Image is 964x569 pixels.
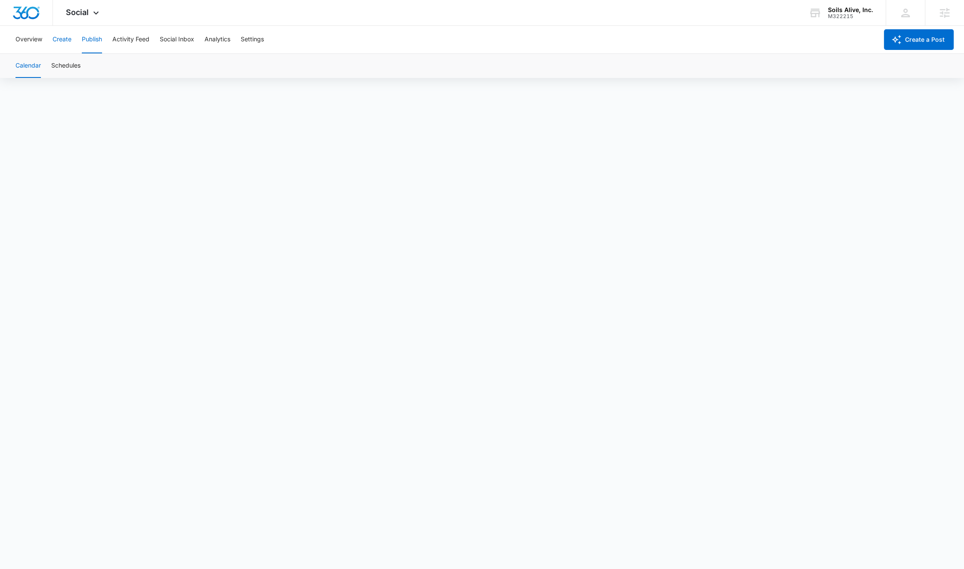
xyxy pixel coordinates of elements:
[53,26,71,53] button: Create
[828,6,873,13] div: account name
[15,54,41,78] button: Calendar
[112,26,149,53] button: Activity Feed
[160,26,194,53] button: Social Inbox
[828,13,873,19] div: account id
[66,8,89,17] span: Social
[51,54,81,78] button: Schedules
[15,26,42,53] button: Overview
[884,29,954,50] button: Create a Post
[205,26,230,53] button: Analytics
[241,26,264,53] button: Settings
[82,26,102,53] button: Publish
